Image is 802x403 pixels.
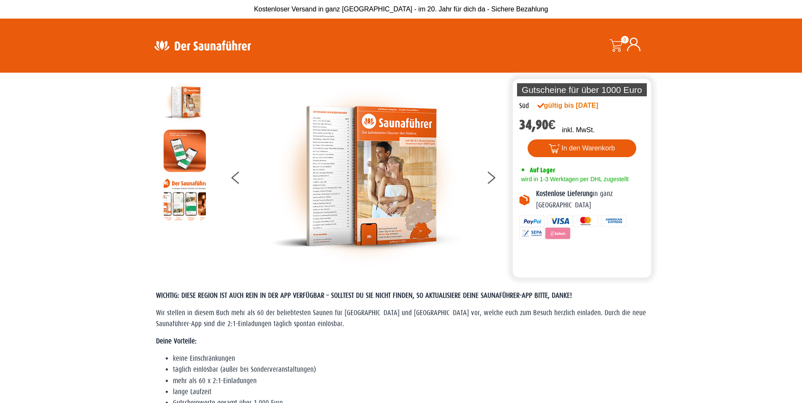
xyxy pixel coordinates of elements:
[164,130,206,172] img: MOCKUP-iPhone_regional
[519,101,529,112] div: Süd
[173,376,646,387] li: mehr als 60 x 2:1-Einladungen
[537,101,617,111] div: gültig bis [DATE]
[173,364,646,375] li: täglich einlösbar (außer bei Sonderveranstaltungen)
[173,387,646,398] li: lange Laufzeit
[519,117,556,133] bdi: 34,90
[536,188,645,211] p: in ganz [GEOGRAPHIC_DATA]
[271,81,461,271] img: der-saunafuehrer-2025-sued
[164,178,206,221] img: Anleitung7tn
[548,117,556,133] span: €
[621,36,629,44] span: 0
[517,83,647,96] p: Gutscheine für über 1000 Euro
[156,337,197,345] strong: Deine Vorteile:
[528,139,636,157] button: In den Warenkorb
[173,353,646,364] li: keine Einschränkungen
[536,190,593,198] b: Kostenlose Lieferung
[156,291,572,300] span: WICHTIG: DIESE REGION IST AUCH REIN IN DER APP VERFÜGBAR – SOLLTEST DU SIE NICHT FINDEN, SO AKTUA...
[530,166,555,174] span: Auf Lager
[164,81,206,123] img: der-saunafuehrer-2025-sued
[562,125,594,135] p: inkl. MwSt.
[519,176,629,182] span: wird in 1-3 Werktagen per DHL zugestellt
[254,5,548,13] span: Kostenloser Versand in ganz [GEOGRAPHIC_DATA] - im 20. Jahr für dich da - Sichere Bezahlung
[156,309,646,328] span: Wir stellen in diesem Buch mehr als 60 der beliebtesten Saunen für [GEOGRAPHIC_DATA] und [GEOGRAP...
